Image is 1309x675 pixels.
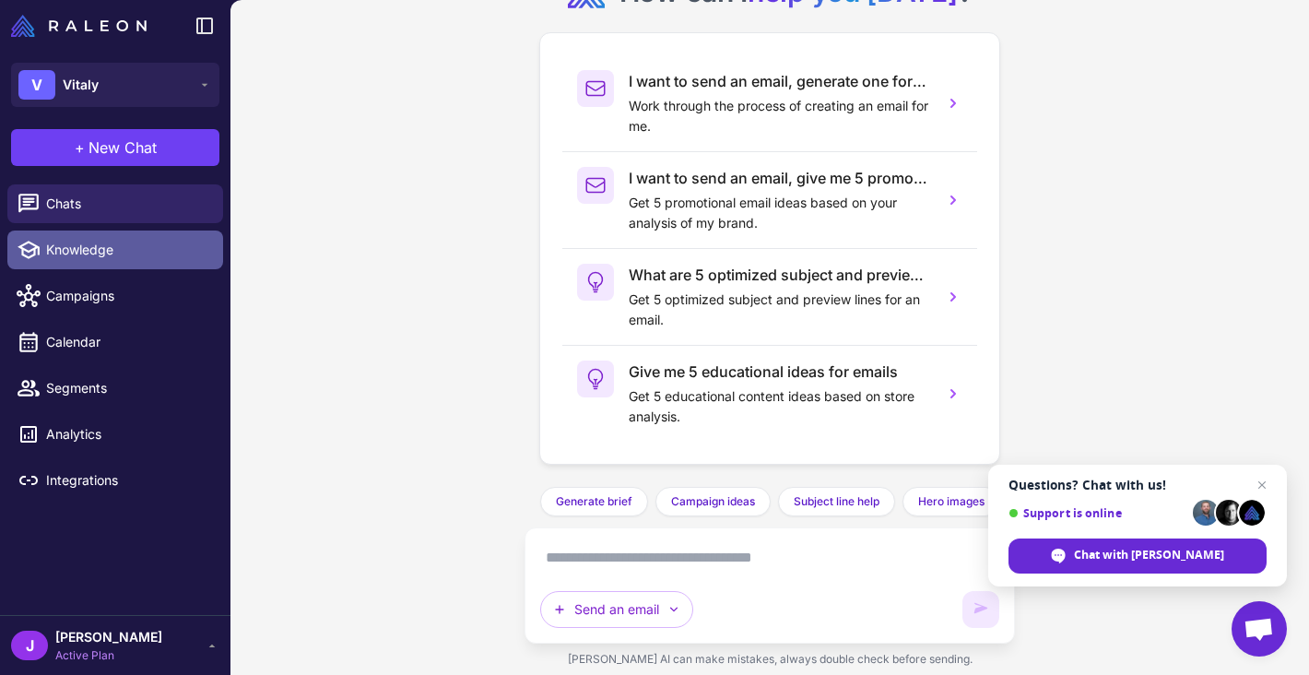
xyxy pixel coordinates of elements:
span: Campaign ideas [671,493,755,510]
span: New Chat [88,136,157,159]
span: Calendar [46,332,208,352]
p: Get 5 optimized subject and preview lines for an email. [629,290,930,330]
button: Hero images [902,487,1000,516]
a: Knowledge [7,231,223,269]
span: Analytics [46,424,208,444]
h3: Give me 5 educational ideas for emails [629,361,930,383]
span: Chat with [PERSON_NAME] [1074,547,1224,563]
button: +New Chat [11,129,219,166]
p: Get 5 educational content ideas based on store analysis. [629,386,930,427]
span: Questions? Chat with us! [1008,478,1267,492]
button: Campaign ideas [655,487,771,516]
span: [PERSON_NAME] [55,627,162,647]
span: Knowledge [46,240,208,260]
button: Generate brief [540,487,648,516]
button: Subject line help [778,487,895,516]
button: VVitaly [11,63,219,107]
span: Active Plan [55,647,162,664]
a: Campaigns [7,277,223,315]
span: Campaigns [46,286,208,306]
span: Support is online [1008,506,1186,520]
div: V [18,70,55,100]
span: + [75,136,85,159]
span: Integrations [46,470,208,491]
a: Integrations [7,461,223,500]
span: Subject line help [794,493,879,510]
div: [PERSON_NAME] AI can make mistakes, always double check before sending. [525,644,1016,675]
span: Segments [46,378,208,398]
span: Hero images [918,493,985,510]
h3: I want to send an email, give me 5 promotional email ideas. [629,167,930,189]
a: Chats [7,184,223,223]
a: Segments [7,369,223,408]
a: Calendar [7,323,223,361]
img: Raleon Logo [11,15,147,37]
button: Send an email [540,591,693,628]
span: Chats [46,194,208,214]
span: Chat with [PERSON_NAME] [1008,539,1267,574]
h3: What are 5 optimized subject and preview lines for an email? [629,264,930,286]
span: Generate brief [556,493,632,510]
a: Analytics [7,415,223,454]
div: J [11,631,48,660]
a: Open chat [1232,601,1287,657]
h3: I want to send an email, generate one for me [629,70,930,92]
span: Vitaly [63,75,99,95]
p: Work through the process of creating an email for me. [629,96,930,136]
p: Get 5 promotional email ideas based on your analysis of my brand. [629,193,930,233]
